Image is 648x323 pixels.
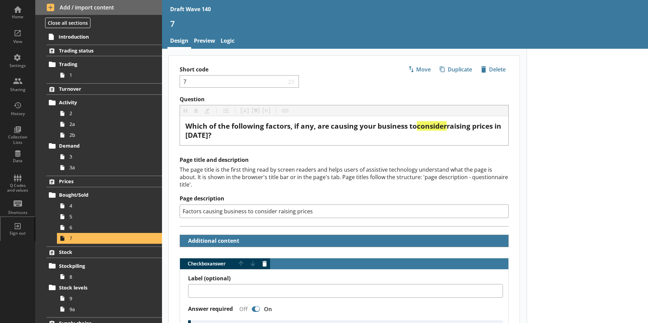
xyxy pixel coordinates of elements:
[180,166,509,188] div: The page title is the first thing read by screen readers and helps users of assistive technology ...
[69,224,145,231] span: 6
[46,282,162,293] a: Stock levels
[234,305,250,313] div: Off
[46,176,162,187] a: Prices
[57,293,162,304] a: 9
[46,190,162,200] a: Bought/Sold
[180,156,509,164] h2: Page title and description
[49,282,162,315] li: Stock levels99a
[6,231,29,236] div: Sign out
[69,274,145,280] span: 8
[57,162,162,173] a: 3a
[167,34,191,49] a: Design
[259,258,270,269] button: Delete answer
[59,61,142,67] span: Trading
[69,72,145,78] span: 1
[6,14,29,20] div: Home
[57,233,162,244] a: 7
[49,260,162,282] li: Stockpiling8
[45,18,90,28] button: Close all sections
[69,295,145,302] span: 9
[185,122,503,140] div: Question
[170,18,640,29] h1: 7
[405,64,434,75] button: Move
[57,130,162,141] a: 2b
[59,249,142,255] span: Stock
[35,176,162,244] li: PricesBought/Sold4567
[59,143,142,149] span: Demand
[69,235,145,241] span: 7
[57,119,162,130] a: 2a
[49,141,162,173] li: Demand33a
[188,275,503,282] label: Label (optional)
[6,134,29,145] div: Collection Lists
[46,141,162,151] a: Demand
[46,45,162,56] a: Trading status
[57,304,162,315] a: 9a
[35,83,162,173] li: TurnoverActivity22a2bDemand33a
[46,97,162,108] a: Activity
[59,34,142,40] span: Introduction
[46,31,162,42] a: Introduction
[49,97,162,141] li: Activity22a2b
[287,78,296,85] span: 23
[180,66,344,73] label: Short code
[59,192,142,198] span: Bought/Sold
[57,151,162,162] a: 3
[59,99,142,106] span: Activity
[6,158,29,164] div: Data
[6,111,29,116] div: History
[57,271,162,282] a: 8
[35,246,162,315] li: StockStockpiling8Stock levels99a
[69,306,145,313] span: 9a
[69,213,145,220] span: 5
[170,5,211,13] div: Draft Wave 140
[261,305,277,313] div: On
[478,64,509,75] button: Delete
[69,164,145,171] span: 3a
[6,87,29,92] div: Sharing
[69,153,145,160] span: 3
[6,63,29,68] div: Settings
[185,121,417,131] span: Which of the following factors, if any, are causing your business to
[6,183,29,193] div: Q Codes and values
[35,45,162,80] li: Trading statusTrading1
[183,235,241,247] button: Additional content
[57,200,162,211] a: 4
[57,108,162,119] a: 2
[188,305,233,313] label: Answer required
[69,132,145,138] span: 2b
[59,284,142,291] span: Stock levels
[191,34,218,49] a: Preview
[417,121,447,131] span: consider
[46,260,162,271] a: Stockpiling
[180,261,236,266] span: Checkbox answer
[46,59,162,70] a: Trading
[59,178,142,185] span: Prices
[69,121,145,127] span: 2a
[47,4,151,11] span: Add / import content
[437,64,475,75] button: Duplicate
[69,110,145,116] span: 2
[46,83,162,95] a: Turnover
[59,47,142,54] span: Trading status
[59,263,142,269] span: Stockpiling
[49,59,162,81] li: Trading1
[59,86,142,92] span: Turnover
[57,222,162,233] a: 6
[69,202,145,209] span: 4
[46,246,162,258] a: Stock
[6,210,29,215] div: Shortcuts
[180,195,509,202] label: Page description
[218,34,237,49] a: Logic
[57,211,162,222] a: 5
[57,70,162,81] a: 1
[6,39,29,44] div: View
[180,96,509,103] label: Question
[185,121,503,140] span: raising prices in [DATE]?
[49,190,162,244] li: Bought/Sold4567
